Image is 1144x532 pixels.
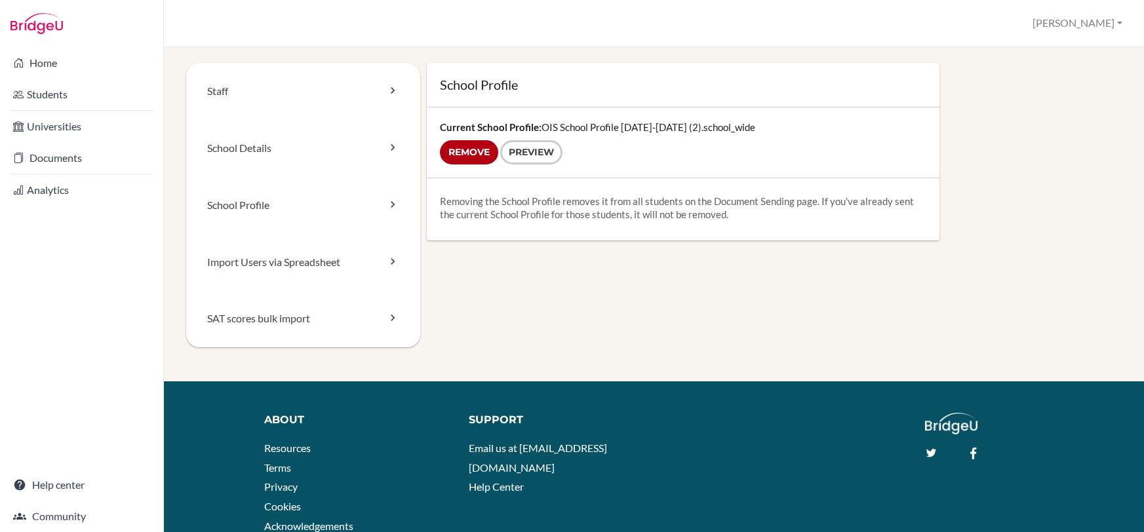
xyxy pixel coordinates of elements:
a: Staff [186,63,420,120]
a: Resources [264,442,311,454]
a: Cookies [264,500,301,512]
a: School Profile [186,177,420,234]
a: Universities [3,113,161,140]
a: Help center [3,472,161,498]
h1: School Profile [440,76,927,94]
a: SAT scores bulk import [186,290,420,347]
a: Documents [3,145,161,171]
div: OIS School Profile [DATE]-[DATE] (2).school_wide [427,107,940,178]
a: Analytics [3,177,161,203]
a: School Details [186,120,420,177]
strong: Current School Profile: [440,121,542,133]
a: Privacy [264,480,298,493]
img: logo_white@2x-f4f0deed5e89b7ecb1c2cc34c3e3d731f90f0f143d5ea2071677605dd97b5244.png [925,413,978,434]
div: About [264,413,449,428]
a: Acknowledgements [264,520,353,532]
p: Removing the School Profile removes it from all students on the Document Sending page. If you've ... [440,195,927,221]
a: Home [3,50,161,76]
a: Community [3,503,161,529]
a: Help Center [469,480,524,493]
a: Preview [500,140,562,164]
a: Students [3,81,161,107]
button: [PERSON_NAME] [1027,11,1128,35]
img: Bridge-U [10,13,63,34]
input: Remove [440,140,498,164]
a: Import Users via Spreadsheet [186,234,420,291]
div: Support [469,413,643,428]
a: Email us at [EMAIL_ADDRESS][DOMAIN_NAME] [469,442,607,474]
a: Terms [264,461,291,474]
